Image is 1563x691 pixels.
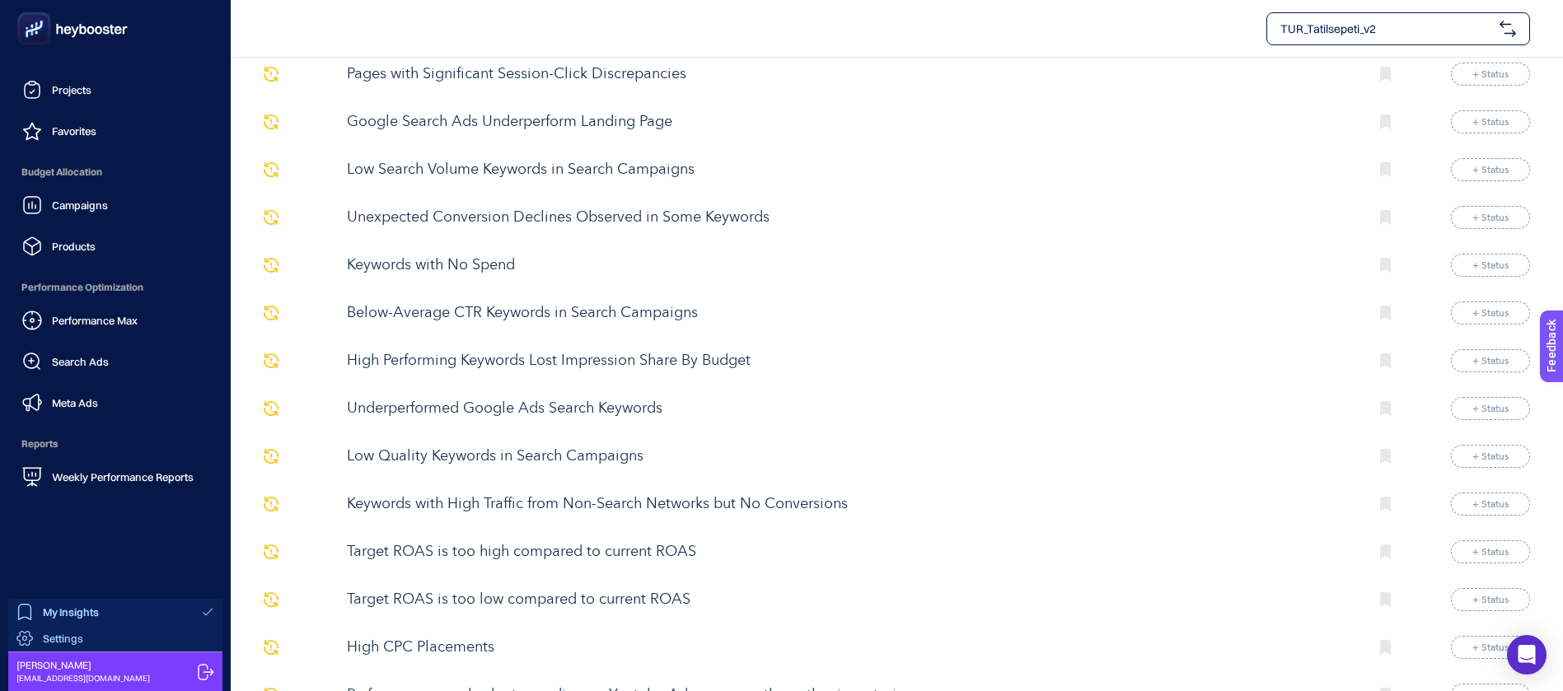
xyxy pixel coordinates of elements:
[1451,588,1530,611] button: + Status
[264,449,278,464] img: svg%3e
[13,73,218,106] a: Projects
[264,67,278,82] img: svg%3e
[347,111,1355,133] p: Google Search Ads Underperform Landing Page
[1500,21,1516,37] img: svg%3e
[13,189,218,222] a: Campaigns
[1380,401,1392,416] img: Bookmark icon
[52,396,98,409] span: Meta Ads
[1451,63,1530,86] button: + Status
[1380,210,1392,225] img: Bookmark icon
[10,5,63,18] span: Feedback
[1380,640,1392,655] img: Bookmark icon
[1380,544,1392,559] img: Bookmark icon
[1451,206,1530,229] button: + Status
[347,446,1355,468] p: Low Quality Keywords in Search Campaigns
[1380,67,1392,82] img: Bookmark icon
[1507,635,1547,675] div: Open Intercom Messenger
[13,271,218,304] span: Performance Optimization
[347,254,1355,277] p: Keywords with No Spend
[1451,493,1530,516] button: + Status
[347,159,1355,181] p: Low Search Volume Keywords in Search Campaigns
[8,625,222,651] a: Settings
[1451,445,1530,468] button: + Status
[347,493,1355,516] p: Keywords with High Traffic from Non-Search Networks but No Conversions
[264,162,278,177] img: svg%3e
[264,114,278,129] img: svg%3e
[1451,110,1530,133] button: + Status
[1451,254,1530,277] button: + Status
[8,599,222,625] a: My Insights
[52,83,91,96] span: Projects
[1451,397,1530,420] button: + Status
[1451,349,1530,372] button: + Status
[1380,306,1392,320] img: Bookmark icon
[13,156,218,189] span: Budget Allocation
[13,386,218,419] a: Meta Ads
[52,198,108,212] span: Campaigns
[52,470,194,483] span: Weekly Performance Reports
[264,353,278,368] img: svg%3e
[1451,540,1530,563] button: + Status
[1451,158,1530,181] button: + Status
[13,460,218,493] a: Weekly Performance Reports
[1380,449,1392,464] img: Bookmark icon
[13,427,218,460] span: Reports
[52,355,109,368] span: Search Ads
[347,350,1355,372] p: High Performing Keywords Lost Impression Share By Budget
[43,632,83,645] span: Settings
[264,497,278,511] img: svg%3e
[13,345,218,378] a: Search Ads
[1380,353,1392,368] img: Bookmark icon
[52,240,96,253] span: Products
[347,398,1355,420] p: Underperformed Google Ads Search Keywords
[347,541,1355,563] p: Target ROAS is too high compared to current ROAS
[13,114,218,147] a: Favorites
[43,605,99,619] span: My Insights
[1380,497,1392,511] img: Bookmark icon
[52,124,96,138] span: Favorites
[347,207,1355,229] p: Unexpected Conversion Declines Observed in Some Keywords
[1380,592,1392,607] img: Bookmark icon
[1380,114,1392,129] img: Bookmark icon
[1380,258,1392,273] img: Bookmark icon
[264,401,278,416] img: svg%3e
[264,640,278,655] img: svg%3e
[16,672,150,684] span: [EMAIL_ADDRESS][DOMAIN_NAME]
[1280,21,1493,37] span: TUR_Tatilsepeti_v2
[347,63,1355,86] p: Pages with Significant Session-Click Discrepancies
[347,302,1355,324] p: Below-Average CTR Keywords in Search Campaigns
[264,258,278,273] img: svg%3e
[52,314,138,327] span: Performance Max
[264,306,278,320] img: svg%3e
[264,210,278,225] img: svg%3e
[347,589,1355,611] p: Target ROAS is too low compared to current ROAS
[13,304,218,337] a: Performance Max
[347,637,1355,659] p: High CPC Placements
[13,230,218,263] a: Products
[264,544,278,559] img: svg%3e
[1380,162,1392,177] img: Bookmark icon
[1451,301,1530,324] button: + Status
[264,592,278,607] img: svg%3e
[1451,636,1530,659] button: + Status
[16,659,150,672] span: [PERSON_NAME]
